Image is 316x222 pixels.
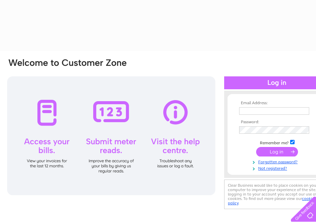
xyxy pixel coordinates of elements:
[256,147,298,156] input: Submit
[228,196,316,205] a: cookies policy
